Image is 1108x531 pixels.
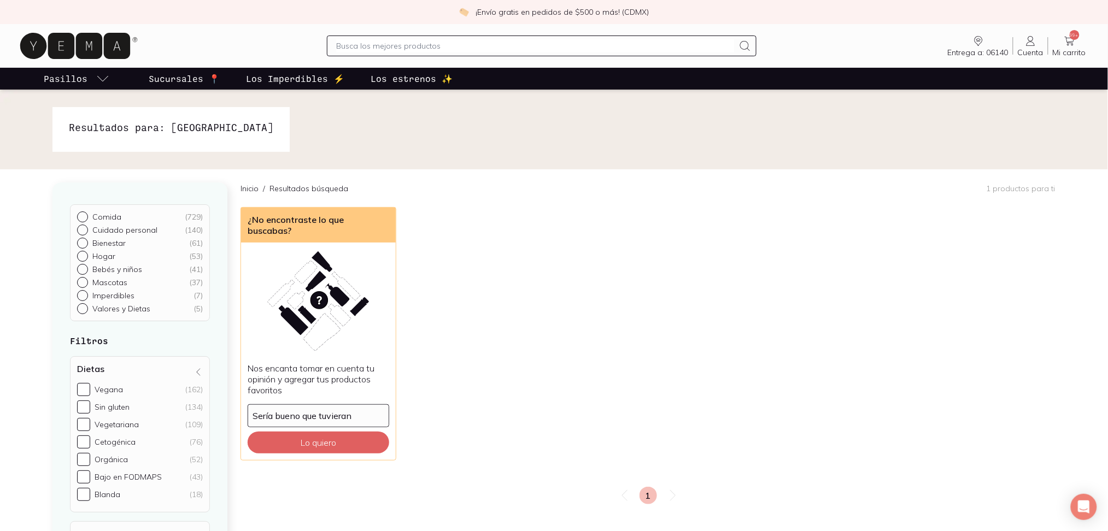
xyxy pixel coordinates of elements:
div: (134) [185,402,203,412]
input: Orgánica(52) [77,453,90,466]
input: Bajo en FODMAPS(43) [77,470,90,483]
input: Blanda(18) [77,488,90,501]
p: Mascotas [92,278,127,287]
div: (43) [190,472,203,482]
div: ( 41 ) [189,264,203,274]
div: Vegetariana [95,420,139,429]
a: pasillo-todos-link [42,68,112,90]
p: Resultados búsqueda [269,183,348,194]
div: Sin gluten [95,402,130,412]
div: Vegana [95,385,123,394]
button: Lo quiero [248,432,389,453]
a: Sucursales 📍 [146,68,222,90]
a: Cuenta [1013,34,1048,57]
div: ( 53 ) [189,251,203,261]
div: ( 7 ) [194,291,203,300]
div: Open Intercom Messenger [1071,494,1097,520]
p: Sucursales 📍 [149,72,220,85]
p: Imperdibles [92,291,134,300]
a: Entrega a: 06140 [943,34,1013,57]
span: Mi carrito [1053,48,1086,57]
p: Bebés y niños [92,264,142,274]
h4: Dietas [77,363,104,374]
div: (162) [185,385,203,394]
span: Entrega a: 06140 [948,48,1009,57]
a: Los Imperdibles ⚡️ [244,68,347,90]
div: (109) [185,420,203,429]
p: Comida [92,212,121,222]
p: Nos encanta tomar en cuenta tu opinión y agregar tus productos favoritos [248,363,389,396]
div: (18) [190,489,203,499]
h1: Resultados para: [GEOGRAPHIC_DATA] [69,120,273,134]
strong: Filtros [70,335,108,346]
div: ( 5 ) [194,304,203,314]
div: ( 140 ) [185,225,203,235]
p: Los estrenos ✨ [371,72,453,85]
div: Blanda [95,489,120,499]
span: Cuenta [1018,48,1043,57]
p: ¡Envío gratis en pedidos de $500 o más! (CDMX) [476,7,649,17]
div: Cetogénica [95,437,136,447]
div: (52) [190,455,203,464]
p: Los Imperdibles ⚡️ [246,72,344,85]
img: check [459,7,469,17]
span: 99+ [1070,30,1080,40]
div: ( 729 ) [185,212,203,222]
a: 99+Mi carrito [1048,34,1091,57]
p: Pasillos [44,72,87,85]
div: Dietas [70,356,210,512]
input: Vegana(162) [77,383,90,396]
div: ¿No encontraste lo que buscabas? [241,208,396,243]
input: Cetogénica(76) [77,435,90,449]
div: Bajo en FODMAPS [95,472,162,482]
div: (76) [190,437,203,447]
input: Busca los mejores productos [336,39,734,52]
p: 1 productos para ti [987,184,1056,193]
span: / [259,183,269,194]
div: Orgánica [95,455,128,464]
p: Valores y Dietas [92,304,150,314]
p: Hogar [92,251,115,261]
div: ( 61 ) [189,238,203,248]
div: ( 37 ) [189,278,203,287]
a: 1 [640,487,657,504]
a: Inicio [241,184,259,193]
p: Bienestar [92,238,126,248]
a: Los estrenos ✨ [368,68,455,90]
p: Cuidado personal [92,225,157,235]
input: Sin gluten(134) [77,400,90,414]
input: Vegetariana(109) [77,418,90,431]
